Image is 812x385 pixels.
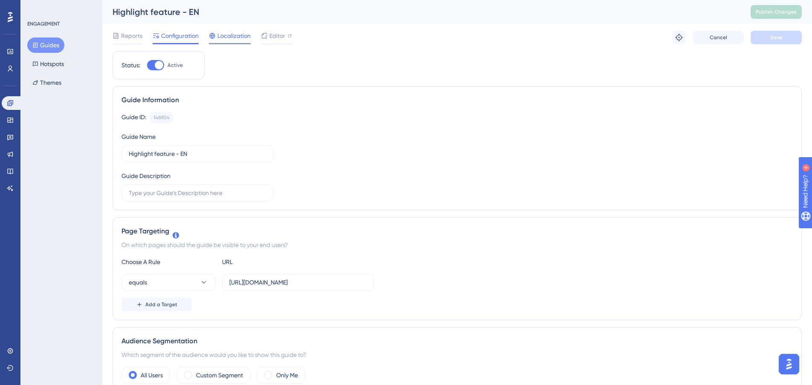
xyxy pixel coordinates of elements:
[121,274,215,291] button: equals
[153,114,170,121] div: 146904
[756,9,797,15] span: Publish Changes
[751,31,802,44] button: Save
[121,60,140,70] div: Status:
[161,31,199,41] span: Configuration
[121,95,793,105] div: Guide Information
[121,298,192,311] button: Add a Target
[145,301,177,308] span: Add a Target
[113,6,729,18] div: Highlight feature - EN
[751,5,802,19] button: Publish Changes
[693,31,744,44] button: Cancel
[276,370,298,380] label: Only Me
[770,34,782,41] span: Save
[121,336,793,346] div: Audience Segmentation
[27,56,69,72] button: Hotspots
[710,34,727,41] span: Cancel
[27,20,60,27] div: ENGAGEMENT
[229,278,367,287] input: yourwebsite.com/path
[121,132,156,142] div: Guide Name
[129,188,266,198] input: Type your Guide’s Description here
[196,370,243,380] label: Custom Segment
[121,112,146,123] div: Guide ID:
[27,37,64,53] button: Guides
[20,2,53,12] span: Need Help?
[121,240,793,250] div: On which pages should the guide be visible to your end users?
[121,350,793,360] div: Which segment of the audience would you like to show this guide to?
[121,31,142,41] span: Reports
[168,62,183,69] span: Active
[121,171,170,181] div: Guide Description
[27,75,66,90] button: Themes
[129,277,147,287] span: equals
[269,31,285,41] span: Editor
[129,149,266,158] input: Type your Guide’s Name here
[217,31,251,41] span: Localization
[121,226,793,236] div: Page Targeting
[776,351,802,377] iframe: UserGuiding AI Assistant Launcher
[59,4,62,11] div: 4
[141,370,163,380] label: All Users
[121,257,215,267] div: Choose A Rule
[222,257,316,267] div: URL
